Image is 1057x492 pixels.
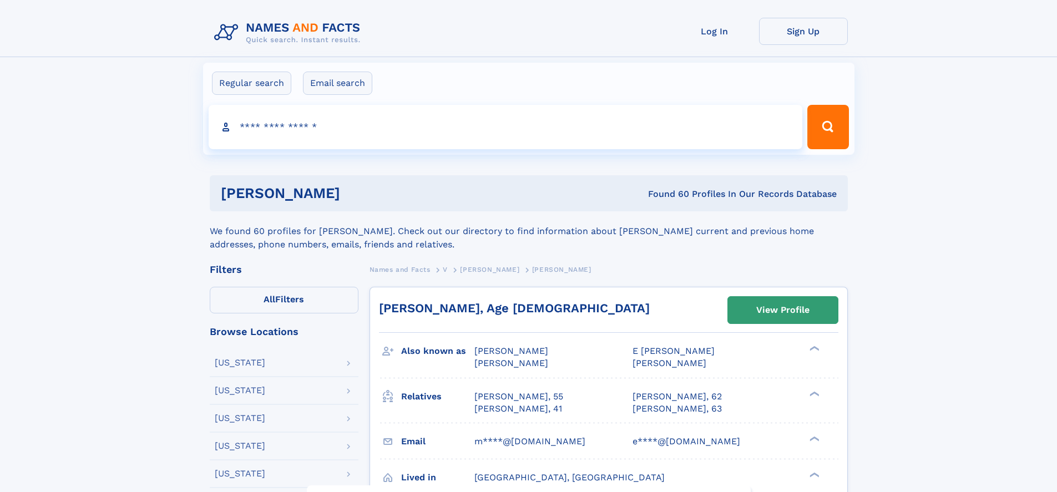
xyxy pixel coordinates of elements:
[379,301,650,315] a: [PERSON_NAME], Age [DEMOGRAPHIC_DATA]
[370,262,431,276] a: Names and Facts
[401,387,474,406] h3: Relatives
[633,346,715,356] span: E [PERSON_NAME]
[756,297,810,323] div: View Profile
[728,297,838,323] a: View Profile
[633,358,706,368] span: [PERSON_NAME]
[474,358,548,368] span: [PERSON_NAME]
[401,342,474,361] h3: Also known as
[264,294,275,305] span: All
[210,265,358,275] div: Filters
[474,390,563,403] a: [PERSON_NAME], 55
[401,432,474,451] h3: Email
[215,358,265,367] div: [US_STATE]
[494,188,837,200] div: Found 60 Profiles In Our Records Database
[670,18,759,45] a: Log In
[401,468,474,487] h3: Lived in
[212,72,291,95] label: Regular search
[215,469,265,478] div: [US_STATE]
[443,266,448,273] span: V
[443,262,448,276] a: V
[474,403,562,415] a: [PERSON_NAME], 41
[807,471,820,478] div: ❯
[210,18,370,48] img: Logo Names and Facts
[807,390,820,397] div: ❯
[807,345,820,352] div: ❯
[532,266,591,273] span: [PERSON_NAME]
[807,105,848,149] button: Search Button
[210,287,358,313] label: Filters
[633,390,722,403] a: [PERSON_NAME], 62
[215,442,265,450] div: [US_STATE]
[209,105,803,149] input: search input
[807,435,820,442] div: ❯
[759,18,848,45] a: Sign Up
[633,403,722,415] a: [PERSON_NAME], 63
[215,414,265,423] div: [US_STATE]
[215,386,265,395] div: [US_STATE]
[474,472,665,483] span: [GEOGRAPHIC_DATA], [GEOGRAPHIC_DATA]
[303,72,372,95] label: Email search
[221,186,494,200] h1: [PERSON_NAME]
[460,266,519,273] span: [PERSON_NAME]
[210,327,358,337] div: Browse Locations
[474,346,548,356] span: [PERSON_NAME]
[460,262,519,276] a: [PERSON_NAME]
[210,211,848,251] div: We found 60 profiles for [PERSON_NAME]. Check out our directory to find information about [PERSON...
